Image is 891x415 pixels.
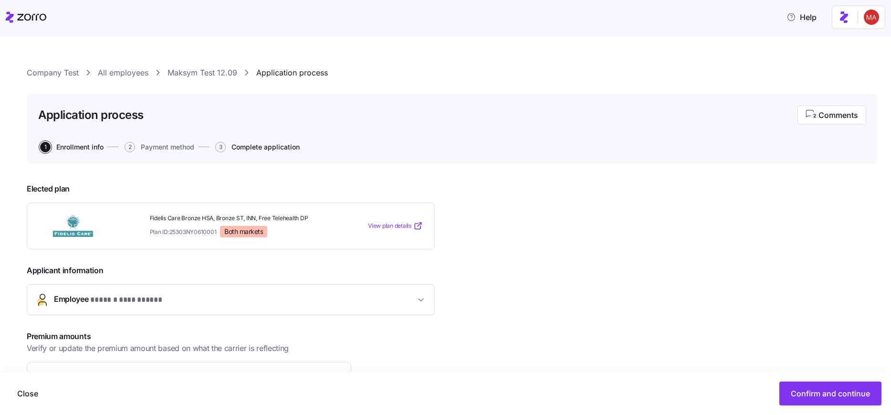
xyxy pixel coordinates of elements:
button: 2Payment method [125,142,194,152]
span: Employee [54,293,162,306]
a: Maksym Test 12.09 [168,67,237,79]
span: Comments [806,109,858,121]
span: 2 [125,142,135,152]
span: Both markets [224,227,263,236]
button: 2Comments [797,106,866,125]
span: Help [786,11,817,23]
text: 2 [813,113,816,119]
span: View plan details [368,222,411,231]
span: Fidelis Care Bronze HSA, Bronze ST, INN, Free Telehealth DP [150,214,325,223]
h1: Application process [38,107,144,122]
span: Verify or update the premium amount based on what the carrier is reflecting [27,342,289,354]
span: Elected plan [27,183,435,195]
button: Confirm and continue [779,382,881,405]
button: 3Complete application [215,142,300,152]
a: View plan details [368,221,423,231]
a: 3Complete application [213,142,300,152]
span: 1 [40,142,51,152]
span: Close [17,388,38,399]
img: f7a7e4c55e51b85b9b4f59cc430d8b8c [864,10,879,25]
span: Confirm and continue [791,388,870,399]
span: Applicant information [27,265,435,277]
a: Application process [256,67,328,79]
span: Enrollment info [56,144,104,150]
button: Help [779,8,824,27]
span: Complete application [231,144,300,150]
a: 1Enrollment info [38,142,104,152]
a: All employees [98,67,148,79]
button: 1Enrollment info [40,142,104,152]
span: Premium amounts [27,330,353,342]
span: 3 [215,142,226,152]
button: Close [10,382,46,405]
span: Payment method [141,144,194,150]
span: Plan ID: 25303NY0610001 [150,228,217,236]
img: Fidelis Care [39,215,107,237]
a: 2Payment method [123,142,194,152]
a: Company Test [27,67,79,79]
